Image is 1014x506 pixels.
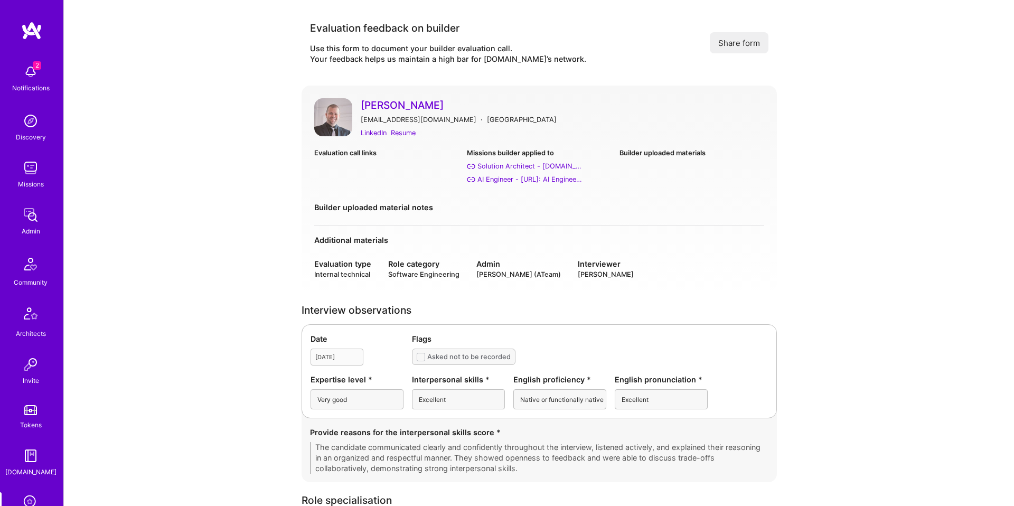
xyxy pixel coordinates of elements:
img: logo [21,21,42,40]
div: Evaluation feedback on builder [310,21,586,35]
div: Invite [23,375,39,386]
span: 2 [33,61,41,70]
div: Builder uploaded material notes [314,202,764,213]
div: Solution Architect - A.Team: AI Solutions Partners [477,161,583,172]
a: User Avatar [314,98,352,139]
div: Community [14,277,48,288]
div: Interpersonal skills * [412,374,505,385]
img: discovery [20,110,41,132]
img: Invite [20,354,41,375]
div: Missions builder applied to [467,147,611,158]
div: Missions [18,179,44,190]
img: tokens [24,405,37,415]
img: User Avatar [314,98,352,136]
a: Resume [391,127,416,138]
div: Notifications [12,82,50,93]
div: Additional materials [314,235,764,246]
img: Architects [18,303,43,328]
img: teamwork [20,157,41,179]
div: Tokens [20,419,42,430]
div: Asked not to be recorded [427,351,511,362]
a: LinkedIn [361,127,387,138]
div: [PERSON_NAME] [578,269,634,279]
div: · [481,114,483,125]
i: Solution Architect - A.Team: AI Solutions Partners [467,162,475,171]
button: Share form [710,32,768,53]
div: [PERSON_NAME] (ATeam) [476,269,561,279]
div: Evaluation type [314,258,371,269]
div: English proficiency * [513,374,606,385]
div: Date [311,333,403,344]
div: [GEOGRAPHIC_DATA] [487,114,557,125]
img: admin teamwork [20,204,41,226]
div: AI Engineer - Steelbay.ai: AI Engineer for Multi-Agent Platform [477,174,583,185]
div: Internal technical [314,269,371,279]
div: Admin [476,258,561,269]
img: guide book [20,445,41,466]
a: Solution Architect - [DOMAIN_NAME]: AI Solutions Partners [467,161,611,172]
div: Architects [16,328,46,339]
a: [PERSON_NAME] [361,98,764,112]
div: Role specialisation [302,495,777,506]
i: AI Engineer - Steelbay.ai: AI Engineer for Multi-Agent Platform [467,175,475,184]
div: Admin [22,226,40,237]
div: Discovery [16,132,46,143]
div: Role category [388,258,459,269]
div: Flags [412,333,768,344]
a: AI Engineer - [URL]: AI Engineer for Multi-Agent Platform [467,174,611,185]
div: Expertise level * [311,374,403,385]
div: Interview observations [302,305,777,316]
div: [DOMAIN_NAME] [5,466,57,477]
div: Provide reasons for the interpersonal skills score * [310,427,768,438]
img: bell [20,61,41,82]
div: English pronunciation * [615,374,708,385]
div: Interviewer [578,258,634,269]
div: Use this form to document your builder evaluation call. Your feedback helps us maintain a high ba... [310,43,586,64]
div: [EMAIL_ADDRESS][DOMAIN_NAME] [361,114,476,125]
div: Evaluation call links [314,147,458,158]
textarea: The candidate communicated clearly and confidently throughout the interview, listened actively, a... [310,442,768,474]
img: Community [18,251,43,277]
div: Software Engineering [388,269,459,279]
div: Builder uploaded materials [619,147,764,158]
